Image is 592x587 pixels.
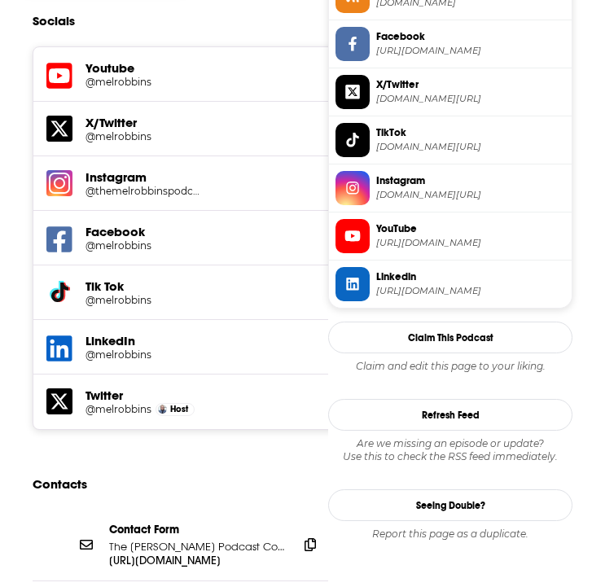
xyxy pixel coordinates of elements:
span: Facebook [376,29,565,44]
h5: Tik Tok [86,278,446,294]
span: https://www.youtube.com/@melrobbins [376,237,565,249]
a: Facebook[URL][DOMAIN_NAME] [335,27,565,61]
span: Linkedin [376,269,565,284]
span: https://www.linkedin.com/in/melrobbins [376,285,565,297]
a: Linkedin[URL][DOMAIN_NAME] [335,267,565,301]
a: @melrobbins [86,130,446,142]
a: @melrobbins [86,348,446,361]
img: Mel Robbins [158,405,167,414]
h5: Facebook [86,224,446,239]
div: Report this page as a duplicate. [328,528,572,541]
p: The [PERSON_NAME] Podcast Contact Form [109,540,285,554]
p: [URL][DOMAIN_NAME] [109,554,285,567]
button: Claim This Podcast [328,322,572,353]
span: YouTube [376,221,565,236]
h5: @themelrobbinspodcast [86,185,203,197]
span: X/Twitter [376,77,565,92]
a: Seeing Double? [328,489,572,521]
h5: @melrobbins [86,348,203,361]
a: @melrobbins [86,403,151,415]
h5: X/Twitter [86,115,446,130]
span: Instagram [376,173,565,188]
a: @melrobbins [86,76,446,88]
a: TikTok[DOMAIN_NAME][URL] [335,123,565,157]
span: twitter.com/melrobbins [376,93,565,105]
h5: @melrobbins [86,294,203,306]
span: TikTok [376,125,565,140]
h5: @melrobbins [86,130,203,142]
h5: Twitter [86,388,446,403]
a: YouTube[URL][DOMAIN_NAME] [335,219,565,253]
h2: Contacts [33,469,87,500]
span: tiktok.com/@melrobbins [376,141,565,153]
button: Refresh Feed [328,399,572,431]
p: Contact Form [109,523,285,537]
a: @melrobbins [86,239,446,252]
h2: Socials [33,6,75,37]
a: Instagram[DOMAIN_NAME][URL] [335,171,565,205]
div: Are we missing an episode or update? Use this to check the RSS feed immediately. [328,437,572,463]
h5: @melrobbins [86,76,203,88]
a: X/Twitter[DOMAIN_NAME][URL] [335,75,565,109]
div: Claim and edit this page to your liking. [328,360,572,373]
h5: Instagram [86,169,446,185]
span: https://www.facebook.com/melrobbins [376,45,565,57]
h5: Youtube [86,60,446,76]
span: Host [170,404,188,414]
a: @melrobbins [86,294,446,306]
span: instagram.com/themelrobbinspodcast [376,189,565,201]
h5: @melrobbins [86,239,203,252]
img: iconImage [46,170,72,196]
a: @themelrobbinspodcast [86,185,446,197]
h5: LinkedIn [86,333,446,348]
